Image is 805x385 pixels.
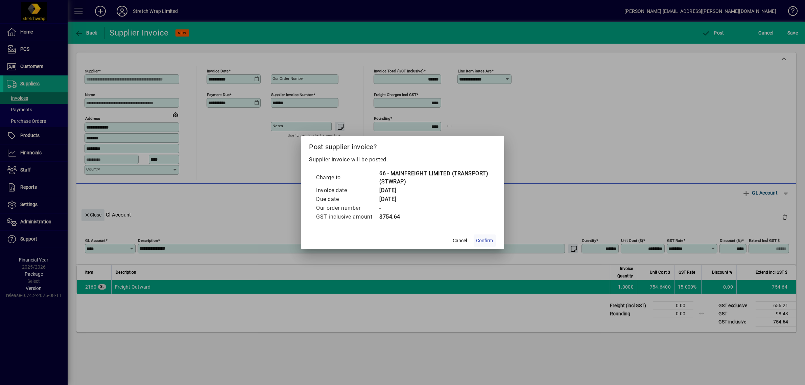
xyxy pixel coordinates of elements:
[379,195,489,204] td: [DATE]
[379,204,489,212] td: -
[309,156,496,164] p: Supplier invoice will be posted.
[316,169,379,186] td: Charge to
[379,212,489,221] td: $754.64
[316,186,379,195] td: Invoice date
[474,234,496,247] button: Confirm
[379,169,489,186] td: 66 - MAINFREIGHT LIMITED (TRANSPORT) (STWRAP)
[476,237,493,244] span: Confirm
[453,237,467,244] span: Cancel
[301,136,504,155] h2: Post supplier invoice?
[316,212,379,221] td: GST inclusive amount
[379,186,489,195] td: [DATE]
[316,195,379,204] td: Due date
[316,204,379,212] td: Our order number
[449,234,471,247] button: Cancel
